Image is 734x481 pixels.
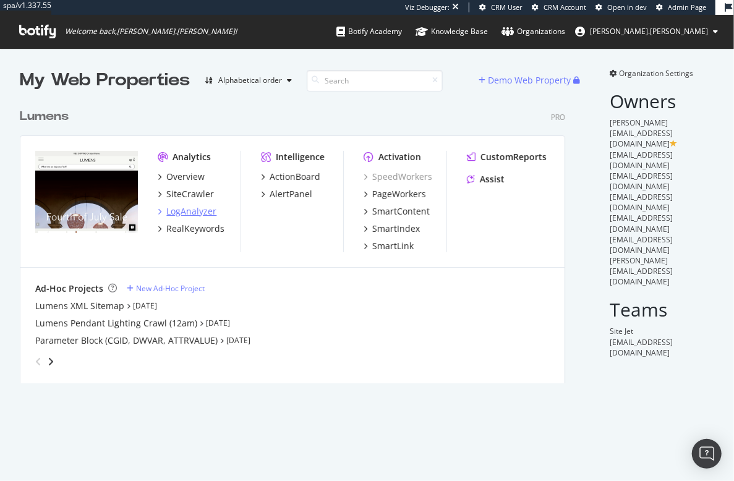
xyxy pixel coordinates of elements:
[619,68,693,79] span: Organization Settings
[35,334,218,347] a: Parameter Block (CGID, DWVAR, ATTRVALUE)
[158,188,214,200] a: SiteCrawler
[480,173,505,185] div: Assist
[364,205,430,218] a: SmartContent
[364,240,414,252] a: SmartLink
[372,205,430,218] div: SmartContent
[372,223,420,235] div: SmartIndex
[20,108,69,126] div: Lumens
[610,150,673,171] span: [EMAIL_ADDRESS][DOMAIN_NAME]
[610,234,673,255] span: [EMAIL_ADDRESS][DOMAIN_NAME]
[200,70,297,90] button: Alphabetical order
[590,26,708,36] span: jeffrey.louella
[551,112,565,122] div: Pro
[35,317,197,330] a: Lumens Pendant Lighting Crawl (12am)
[467,151,547,163] a: CustomReports
[65,27,237,36] span: Welcome back, [PERSON_NAME].[PERSON_NAME] !
[20,68,190,93] div: My Web Properties
[206,318,230,328] a: [DATE]
[467,173,505,185] a: Assist
[479,2,523,12] a: CRM User
[133,300,157,311] a: [DATE]
[218,77,282,84] div: Alphabetical order
[35,283,103,295] div: Ad-Hoc Projects
[127,283,205,294] a: New Ad-Hoc Project
[364,188,426,200] a: PageWorkers
[261,171,320,183] a: ActionBoard
[692,439,722,469] div: Open Intercom Messenger
[166,205,216,218] div: LogAnalyzer
[488,74,571,87] div: Demo Web Property
[532,2,586,12] a: CRM Account
[610,171,673,192] span: [EMAIL_ADDRESS][DOMAIN_NAME]
[35,151,138,233] img: www.lumens.com
[610,192,673,213] span: [EMAIL_ADDRESS][DOMAIN_NAME]
[270,171,320,183] div: ActionBoard
[158,205,216,218] a: LogAnalyzer
[158,171,205,183] a: Overview
[405,2,450,12] div: Viz Debugger:
[166,188,214,200] div: SiteCrawler
[336,15,402,48] a: Botify Academy
[416,25,488,38] div: Knowledge Base
[610,213,673,234] span: [EMAIL_ADDRESS][DOMAIN_NAME]
[610,255,673,287] span: [PERSON_NAME][EMAIL_ADDRESS][DOMAIN_NAME]
[20,93,575,383] div: grid
[656,2,706,12] a: Admin Page
[610,326,714,336] div: Site Jet
[610,117,673,149] span: [PERSON_NAME][EMAIL_ADDRESS][DOMAIN_NAME]
[158,223,224,235] a: RealKeywords
[226,335,250,346] a: [DATE]
[307,70,443,92] input: Search
[378,151,421,163] div: Activation
[501,25,565,38] div: Organizations
[416,15,488,48] a: Knowledge Base
[491,2,523,12] span: CRM User
[136,283,205,294] div: New Ad-Hoc Project
[610,91,714,111] h2: Owners
[173,151,211,163] div: Analytics
[480,151,547,163] div: CustomReports
[479,70,573,90] button: Demo Web Property
[166,171,205,183] div: Overview
[595,2,647,12] a: Open in dev
[20,108,74,126] a: Lumens
[565,22,728,41] button: [PERSON_NAME].[PERSON_NAME]
[372,240,414,252] div: SmartLink
[270,188,312,200] div: AlertPanel
[372,188,426,200] div: PageWorkers
[610,337,673,358] span: [EMAIL_ADDRESS][DOMAIN_NAME]
[276,151,325,163] div: Intelligence
[479,75,573,85] a: Demo Web Property
[336,25,402,38] div: Botify Academy
[501,15,565,48] a: Organizations
[610,299,714,320] h2: Teams
[261,188,312,200] a: AlertPanel
[544,2,586,12] span: CRM Account
[607,2,647,12] span: Open in dev
[364,223,420,235] a: SmartIndex
[35,300,124,312] a: Lumens XML Sitemap
[364,171,432,183] a: SpeedWorkers
[166,223,224,235] div: RealKeywords
[30,352,46,372] div: angle-left
[46,355,55,368] div: angle-right
[668,2,706,12] span: Admin Page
